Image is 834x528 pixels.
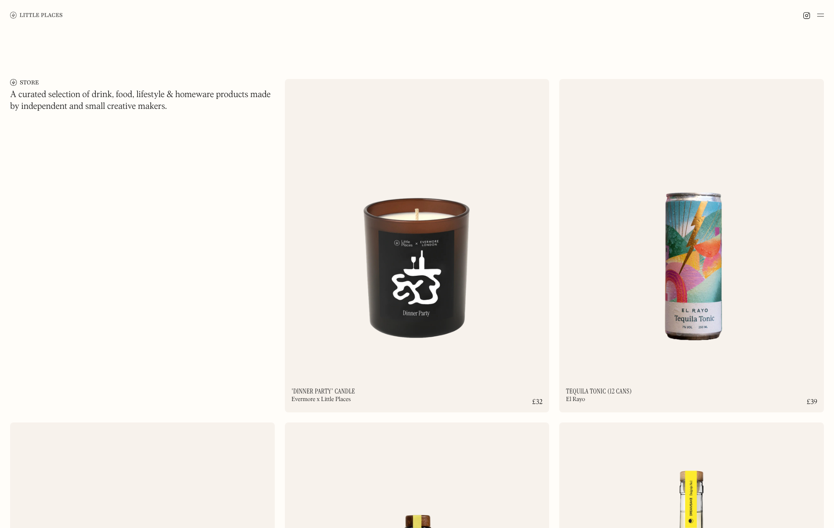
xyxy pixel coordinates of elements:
img: 6821a401155898ffc9efaafb_Evermore.png [285,79,550,365]
h2: Tequila Tonic (12 cans) [566,388,632,395]
div: £32 [532,399,542,406]
img: 684bd0672f53f3bb2a769dc7_Tequila%20Tonic.png [559,79,824,365]
div: Evermore x Little Places [292,396,351,402]
h2: 'Dinner Party' Candle [292,388,355,395]
h1: A curated selection of drink, food, lifestyle & homeware products made by independent and small c... [10,89,275,113]
div: El Rayo [566,396,585,402]
div: £39 [807,399,817,406]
